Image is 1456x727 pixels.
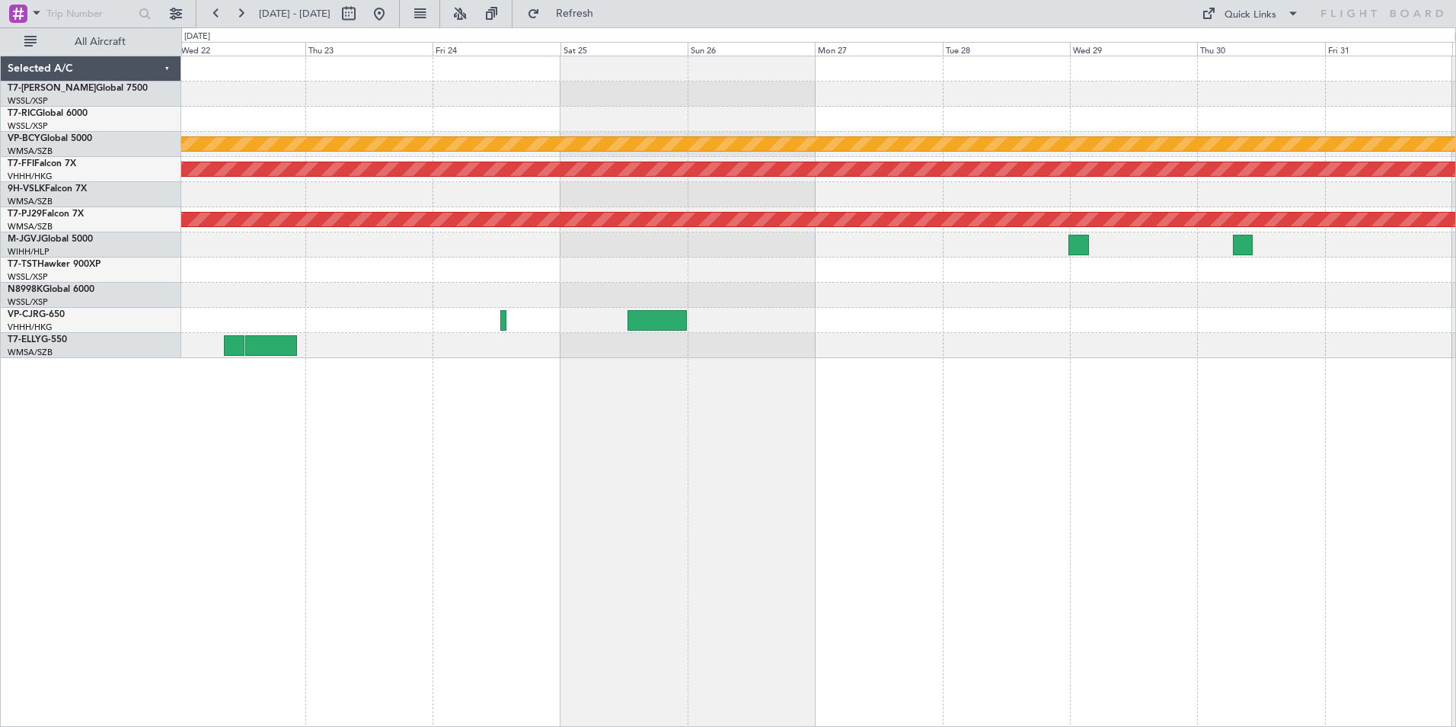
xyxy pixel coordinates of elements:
a: WMSA/SZB [8,196,53,207]
span: All Aircraft [40,37,161,47]
span: T7-TST [8,260,37,269]
button: Refresh [520,2,611,26]
span: T7-FFI [8,159,34,168]
a: T7-PJ29Falcon 7X [8,210,84,219]
a: WSSL/XSP [8,271,48,283]
span: T7-PJ29 [8,210,42,219]
a: M-JGVJGlobal 5000 [8,235,93,244]
div: Thu 30 [1197,42,1324,56]
div: Thu 23 [305,42,433,56]
a: VHHH/HKG [8,322,53,333]
span: T7-ELLY [8,335,41,344]
a: WIHH/HLP [8,246,49,258]
a: WMSA/SZB [8,221,53,232]
a: T7-[PERSON_NAME]Global 7500 [8,84,148,93]
div: Quick Links [1225,8,1276,23]
a: WMSA/SZB [8,146,53,157]
span: Refresh [543,8,607,19]
button: All Aircraft [17,30,165,54]
input: Trip Number [46,2,134,25]
span: VP-CJR [8,310,39,319]
span: T7-RIC [8,109,36,118]
a: T7-TSTHawker 900XP [8,260,101,269]
a: 9H-VSLKFalcon 7X [8,184,87,194]
a: WSSL/XSP [8,296,48,308]
span: 9H-VSLK [8,184,45,194]
a: WSSL/XSP [8,120,48,132]
div: Fri 31 [1325,42,1452,56]
a: VHHH/HKG [8,171,53,182]
a: VP-BCYGlobal 5000 [8,134,92,143]
div: Wed 29 [1070,42,1197,56]
a: T7-RICGlobal 6000 [8,109,88,118]
a: T7-FFIFalcon 7X [8,159,76,168]
div: Mon 27 [815,42,942,56]
a: WSSL/XSP [8,95,48,107]
a: VP-CJRG-650 [8,310,65,319]
a: N8998KGlobal 6000 [8,285,94,294]
button: Quick Links [1194,2,1307,26]
div: [DATE] [184,30,210,43]
span: VP-BCY [8,134,40,143]
span: T7-[PERSON_NAME] [8,84,96,93]
a: T7-ELLYG-550 [8,335,67,344]
span: [DATE] - [DATE] [259,7,330,21]
div: Fri 24 [433,42,560,56]
div: Tue 28 [943,42,1070,56]
span: N8998K [8,285,43,294]
div: Sun 26 [688,42,815,56]
span: M-JGVJ [8,235,41,244]
div: Sat 25 [560,42,688,56]
a: WMSA/SZB [8,347,53,358]
div: Wed 22 [178,42,305,56]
